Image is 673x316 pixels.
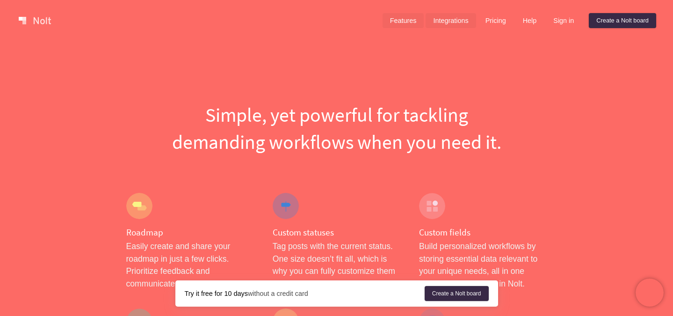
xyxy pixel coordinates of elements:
iframe: Chatra live chat [636,279,664,307]
h4: Custom statuses [273,227,400,238]
p: Build personalized workflows by storing essential data relevant to your unique needs, all in one ... [419,240,547,290]
a: Help [515,13,544,28]
a: Features [383,13,424,28]
h4: Roadmap [126,227,254,238]
a: Integrations [426,13,476,28]
p: Tag posts with the current status. One size doesn’t fit all, which is why you can fully customize... [273,240,400,290]
p: Easily create and share your roadmap in just a few clicks. Prioritize feedback and communicate yo... [126,240,254,290]
div: without a credit card [185,289,425,298]
a: Sign in [546,13,581,28]
a: Create a Nolt board [425,286,489,301]
h1: Simple, yet powerful for tackling demanding workflows when you need it. [126,101,547,155]
a: Create a Nolt board [589,13,656,28]
h4: Custom fields [419,227,547,238]
a: Pricing [478,13,514,28]
strong: Try it free for 10 days [185,290,248,297]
